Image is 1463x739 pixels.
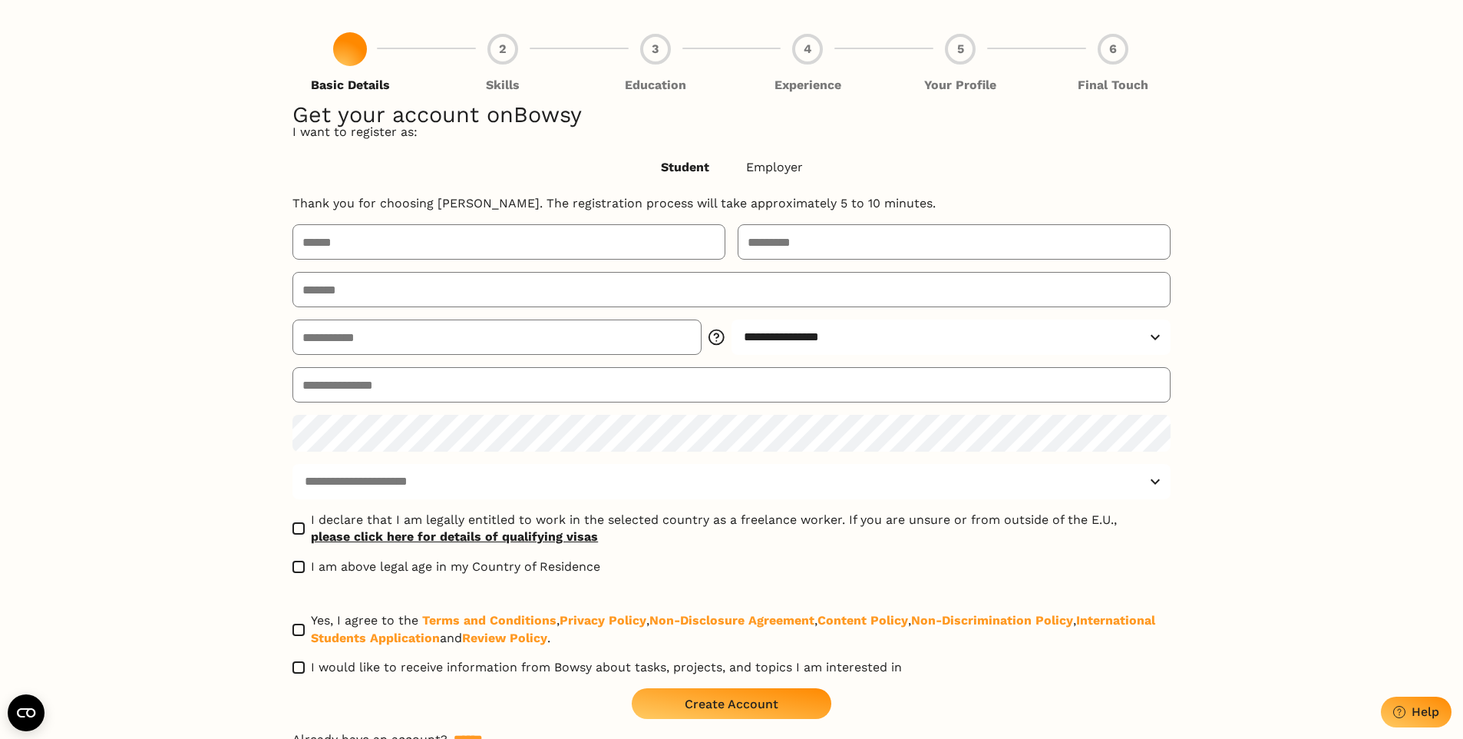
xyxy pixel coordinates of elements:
[514,101,582,128] span: Bowsy
[311,613,1155,645] a: International Students Application
[924,77,996,94] p: Your Profile
[292,106,1171,123] h1: Get your account on
[462,631,547,645] a: Review Policy
[945,34,976,65] div: 5
[311,77,390,94] p: Basic Details
[911,613,1073,628] a: Non-Discrimination Policy
[311,612,1171,647] span: Yes, I agree to the , , , , , and .
[642,153,728,182] button: Student
[486,77,520,94] p: Skills
[649,613,814,628] a: Non-Disclosure Agreement
[335,34,365,65] div: 1
[1078,77,1148,94] p: Final Touch
[640,34,671,65] div: 3
[774,77,841,94] p: Experience
[292,195,1171,212] p: Thank you for choosing [PERSON_NAME]. The registration process will take approximately 5 to 10 mi...
[1412,704,1439,719] div: Help
[632,688,831,719] button: Create Account
[311,659,902,676] span: I would like to receive information from Bowsy about tasks, projects, and topics I am interested in
[728,153,821,182] button: Employer
[1098,34,1128,65] div: 6
[625,77,686,94] p: Education
[685,697,778,711] div: Create Account
[487,34,518,65] div: 2
[311,529,1117,545] a: please click here for details of qualifying visas
[1381,697,1451,727] button: Help
[311,512,1117,546] span: I declare that I am legally entitled to work in the selected country as a freelance worker. If yo...
[311,558,600,575] span: I am above legal age in my Country of Residence
[8,694,45,731] button: Open CMP widget
[292,124,1171,141] p: I want to register as:
[817,613,908,628] a: Content Policy
[792,34,823,65] div: 4
[560,613,646,628] a: Privacy Policy
[422,613,556,628] a: Terms and Conditions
